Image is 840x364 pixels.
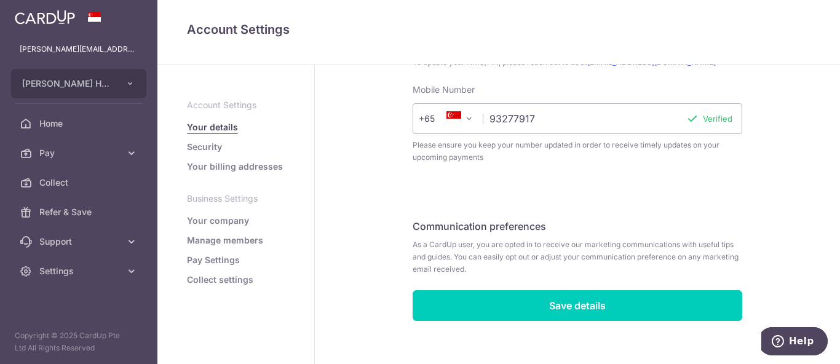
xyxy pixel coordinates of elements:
[413,139,742,164] span: Please ensure you keep your number updated in order to receive timely updates on your upcoming pa...
[39,206,121,218] span: Refer & Save
[187,274,253,286] a: Collect settings
[187,121,238,133] a: Your details
[22,77,113,90] span: [PERSON_NAME] HOLDINGS PTE. LTD.
[15,10,75,25] img: CardUp
[413,219,742,234] h5: Communication preferences
[413,239,742,275] span: As a CardUp user, you are opted in to receive our marketing communications with useful tips and g...
[187,215,249,227] a: Your company
[187,192,285,205] p: Business Settings
[28,9,53,20] span: Help
[187,160,283,173] a: Your billing addresses
[761,327,828,358] iframe: Opens a widget where you can find more information
[39,117,121,130] span: Home
[39,147,121,159] span: Pay
[39,265,121,277] span: Settings
[419,111,452,126] span: +65
[187,20,810,39] h4: Account Settings
[187,234,263,247] a: Manage members
[39,235,121,248] span: Support
[187,141,222,153] a: Security
[11,69,146,98] button: [PERSON_NAME] HOLDINGS PTE. LTD.
[39,176,121,189] span: Collect
[187,254,240,266] a: Pay Settings
[20,43,138,55] p: [PERSON_NAME][EMAIL_ADDRESS][DOMAIN_NAME]
[187,99,285,111] p: Account Settings
[413,84,475,96] label: Mobile Number
[413,290,742,321] input: Save details
[422,111,452,126] span: +65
